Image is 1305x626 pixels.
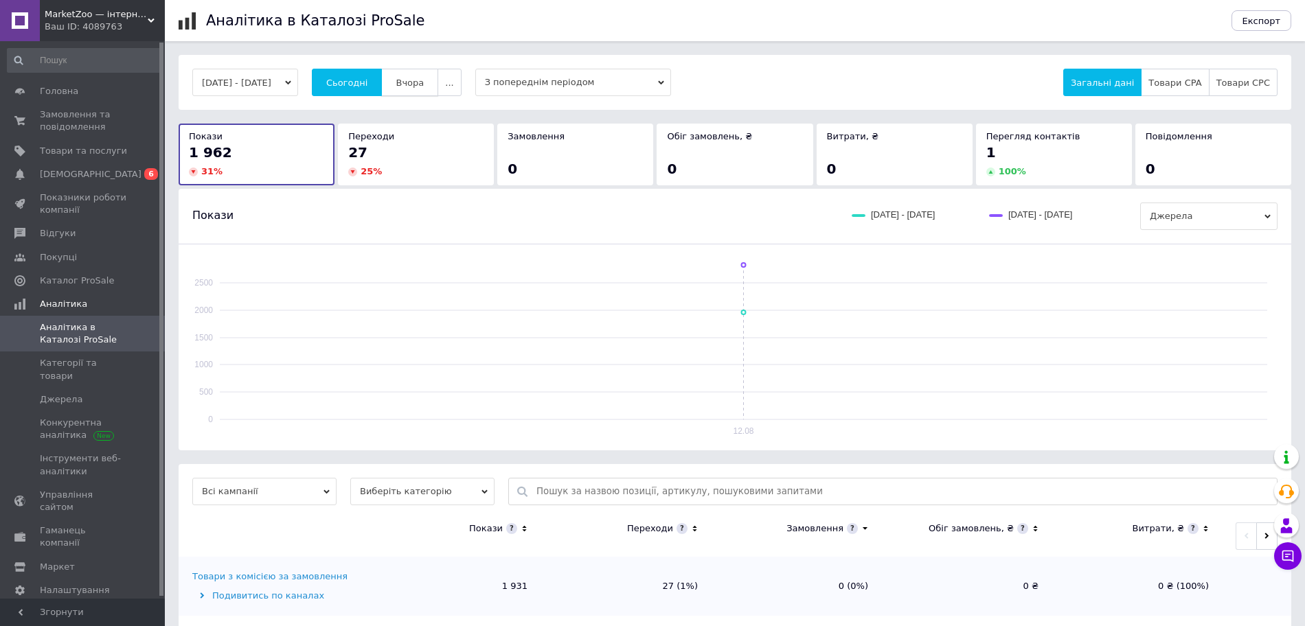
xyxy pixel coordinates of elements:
[192,69,298,96] button: [DATE] - [DATE]
[189,131,223,141] span: Покази
[40,275,114,287] span: Каталог ProSale
[1071,78,1134,88] span: Загальні дані
[667,161,677,177] span: 0
[194,278,213,288] text: 2500
[396,78,424,88] span: Вчора
[40,251,77,264] span: Покупці
[40,298,87,310] span: Аналітика
[1242,16,1281,26] span: Експорт
[40,561,75,573] span: Маркет
[445,78,453,88] span: ...
[40,584,110,596] span: Налаштування
[40,168,141,181] span: [DEMOGRAPHIC_DATA]
[40,357,127,382] span: Категорії та товари
[7,48,162,73] input: Пошук
[1140,202,1278,230] span: Джерела
[45,8,148,21] span: MarketZoo — інтернет-магазин зоотоварів
[348,131,394,141] span: Переходи
[1141,69,1209,96] button: Товари CPA
[1063,69,1142,96] button: Загальні дані
[350,478,495,505] span: Виберіть категорію
[40,227,76,240] span: Відгуки
[1209,69,1278,96] button: Товари CPC
[40,524,127,549] span: Гаманець компанії
[192,590,367,602] div: Подивитись по каналах
[40,108,127,133] span: Замовлення та повідомлення
[536,478,1270,505] input: Пошук за назвою позиції, артикулу, пошуковими запитами
[312,69,383,96] button: Сьогодні
[986,131,1080,141] span: Перегляд контактів
[541,557,712,616] td: 27 (1%)
[786,522,843,535] div: Замовлення
[1146,161,1155,177] span: 0
[40,393,82,406] span: Джерела
[371,557,541,616] td: 1 931
[361,166,382,176] span: 25 %
[469,522,503,535] div: Покази
[999,166,1026,176] span: 100 %
[827,161,837,177] span: 0
[438,69,461,96] button: ...
[1148,78,1201,88] span: Товари CPA
[194,305,213,315] text: 2000
[929,522,1014,535] div: Обіг замовлень, ₴
[40,489,127,513] span: Управління сайтом
[1052,557,1223,616] td: 0 ₴ (100%)
[199,387,213,397] text: 500
[40,85,78,97] span: Головна
[208,415,213,424] text: 0
[40,321,127,346] span: Аналітика в Каталозі ProSale
[40,417,127,441] span: Конкурентна аналітика
[1232,10,1292,31] button: Експорт
[381,69,438,96] button: Вчора
[508,131,565,141] span: Замовлення
[712,557,882,616] td: 0 (0%)
[827,131,879,141] span: Витрати, ₴
[627,522,673,535] div: Переходи
[192,570,348,583] div: Товари з комісією за замовлення
[1274,542,1302,570] button: Чат з покупцем
[326,78,368,88] span: Сьогодні
[192,208,234,223] span: Покази
[194,333,213,343] text: 1500
[508,161,517,177] span: 0
[882,557,1052,616] td: 0 ₴
[733,426,753,436] text: 12.08
[206,12,424,29] h1: Аналітика в Каталозі ProSale
[1146,131,1212,141] span: Повідомлення
[667,131,752,141] span: Обіг замовлень, ₴
[40,452,127,477] span: Інструменти веб-аналітики
[1216,78,1270,88] span: Товари CPC
[189,144,232,161] span: 1 962
[194,360,213,369] text: 1000
[144,168,158,180] span: 6
[40,145,127,157] span: Товари та послуги
[45,21,165,33] div: Ваш ID: 4089763
[1132,522,1184,535] div: Витрати, ₴
[348,144,367,161] span: 27
[201,166,223,176] span: 31 %
[986,144,996,161] span: 1
[40,192,127,216] span: Показники роботи компанії
[475,69,671,96] span: З попереднім періодом
[192,478,337,505] span: Всі кампанії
